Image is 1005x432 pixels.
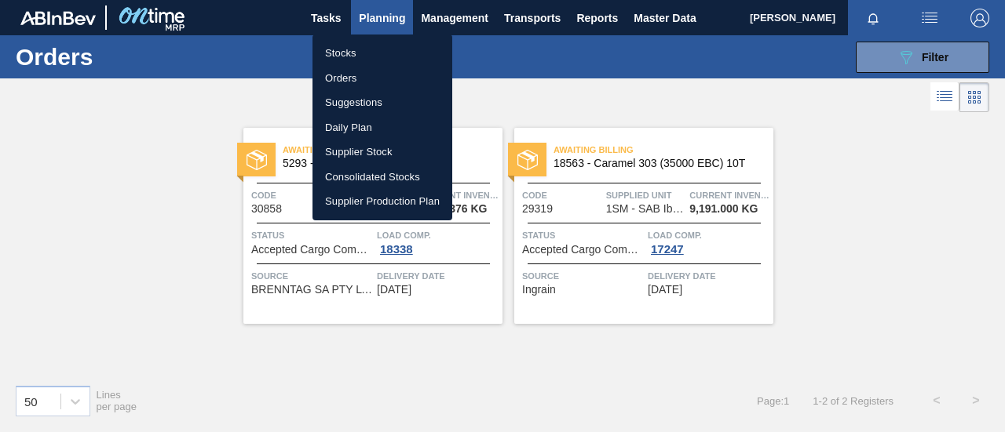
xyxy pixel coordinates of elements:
[312,90,452,115] a: Suggestions
[312,66,452,91] a: Orders
[312,189,452,214] a: Supplier Production Plan
[312,140,452,165] a: Supplier Stock
[312,115,452,140] a: Daily Plan
[312,41,452,66] a: Stocks
[312,165,452,190] a: Consolidated Stocks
